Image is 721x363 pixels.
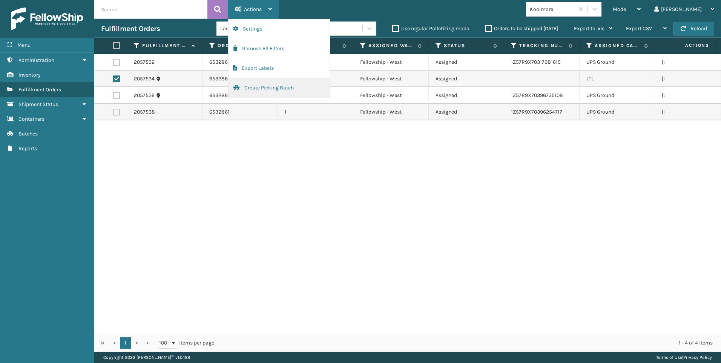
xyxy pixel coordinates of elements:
[580,54,655,71] td: UPS Ground
[368,42,414,49] label: Assigned Warehouse
[18,145,37,152] span: Reports
[353,71,429,87] td: Fellowship - West
[278,104,353,120] td: 1
[134,75,155,83] a: 2057534
[444,42,489,49] label: Status
[18,72,41,78] span: Inventory
[11,8,83,30] img: logo
[244,6,262,12] span: Actions
[159,339,170,347] span: 100
[18,101,58,108] span: Shipment Status
[429,104,504,120] td: Assigned
[656,355,682,360] a: Terms of Use
[134,108,155,116] a: 2057538
[229,39,330,58] button: Remove All Filters
[511,92,563,98] a: 1Z57R9X70396735108
[159,337,214,349] span: items per page
[530,5,575,13] div: Koolmore
[18,131,38,137] span: Batches
[429,54,504,71] td: Assigned
[429,87,504,104] td: Assigned
[353,87,429,104] td: Fellowship - West
[229,19,330,39] button: Settings
[202,104,278,120] td: 6532861
[220,25,279,32] div: Last 90 Days
[202,71,278,87] td: 6532862
[225,339,713,347] div: 1 - 4 of 4 items
[134,58,155,66] a: 2057532
[101,24,160,33] h3: Fulfillment Orders
[656,352,712,363] div: |
[229,58,330,78] button: Export Labels
[661,39,714,52] span: Actions
[574,25,604,32] span: Export to .xls
[429,71,504,87] td: Assigned
[511,59,561,65] a: 1Z57R9X70317981615
[595,42,640,49] label: Assigned Carrier Service
[392,25,469,32] label: Use regular Palletizing mode
[134,92,155,99] a: 2057536
[353,54,429,71] td: Fellowship - West
[353,104,429,120] td: Fellowship - West
[485,25,558,32] label: Orders to be shipped [DATE]
[18,116,44,122] span: Containers
[142,42,188,49] label: Fulfillment Order Id
[18,86,61,93] span: Fulfillment Orders
[511,109,562,115] a: 1Z57R9X70396254717
[17,42,31,48] span: Menu
[613,6,626,12] span: Mode
[202,54,278,71] td: 6532860
[229,78,330,98] button: Create Picking Batch
[519,42,565,49] label: Tracking Number
[218,42,263,49] label: Order Number
[580,104,655,120] td: UPS Ground
[580,71,655,87] td: LTL
[120,337,131,349] a: 1
[626,25,652,32] span: Export CSV
[673,22,714,35] button: Reload
[202,87,278,104] td: 6532864
[683,355,712,360] a: Privacy Policy
[18,57,54,63] span: Administration
[580,87,655,104] td: UPS Ground
[103,352,190,363] p: Copyright 2023 [PERSON_NAME]™ v 1.0.188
